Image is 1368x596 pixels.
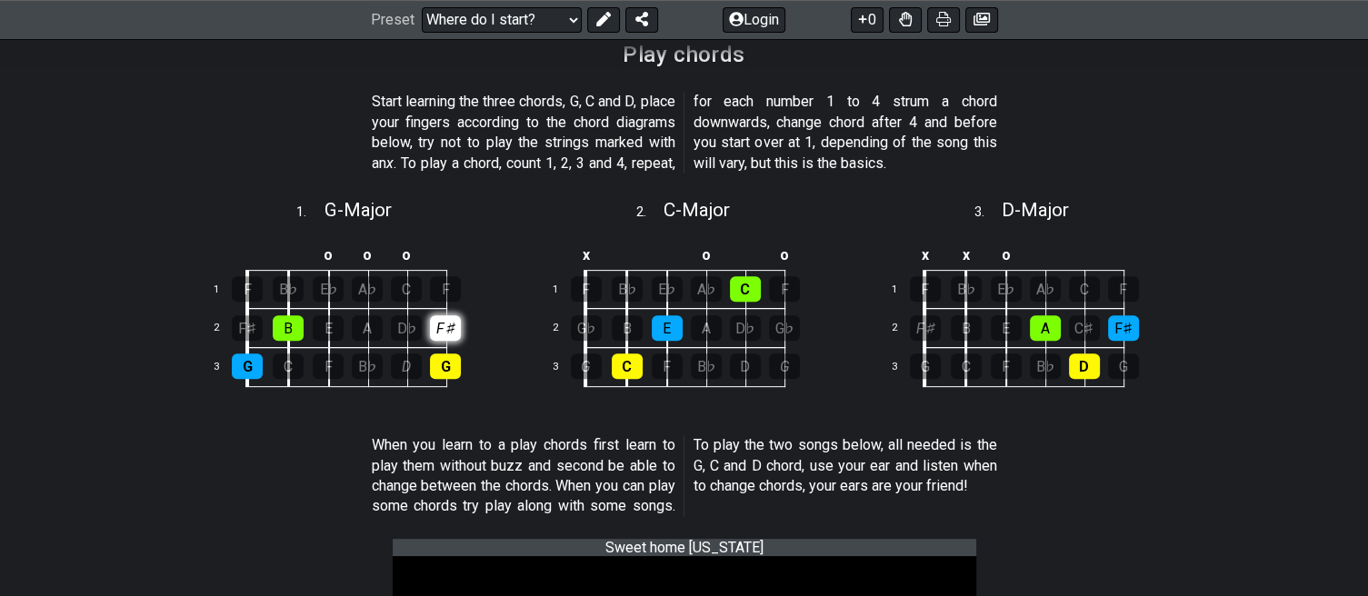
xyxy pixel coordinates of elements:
td: 2 [881,309,924,348]
div: E [991,315,1022,341]
td: 3 [881,347,924,386]
div: B [273,315,304,341]
div: D [730,353,761,379]
div: E♭ [652,276,683,302]
span: 3 . [974,203,1002,223]
div: G [910,353,941,379]
td: 2 [542,309,585,348]
h2: Play chords [623,45,745,65]
div: F♯ [1108,315,1139,341]
button: Toggle Dexterity for all fretkits [889,7,922,33]
td: o [764,241,804,271]
button: 0 [851,7,884,33]
td: 3 [203,347,246,386]
span: D - Major [1002,199,1069,221]
td: 1 [542,270,585,309]
td: 3 [542,347,585,386]
div: F [652,353,683,379]
div: E♭ [313,276,344,302]
div: F [991,353,1022,379]
div: A♭ [1030,276,1061,302]
div: E [652,315,683,341]
div: G [571,353,602,379]
div: G♭ [571,315,602,341]
button: Share Preset [625,7,658,33]
div: F [571,276,602,302]
span: 1 . [296,203,324,223]
select: Preset [422,7,582,33]
div: B♭ [612,276,643,302]
td: o [348,241,387,271]
div: A [691,315,722,341]
span: Preset [371,12,414,29]
div: B♭ [352,353,383,379]
div: B [612,315,643,341]
div: Sweet home [US_STATE] [393,539,976,556]
p: Start learning the three chords, G, C and D, place your fingers according to the chord diagrams b... [372,92,997,174]
div: D♭ [391,315,422,341]
button: Print [927,7,960,33]
button: Create image [965,7,998,33]
div: D♭ [730,315,761,341]
div: F [769,276,800,302]
div: G [769,353,800,379]
td: o [308,241,348,271]
div: A♭ [691,276,722,302]
div: F♯ [430,315,461,341]
div: C [1069,276,1100,302]
td: o [986,241,1026,271]
div: A [1030,315,1061,341]
td: x [904,241,946,271]
div: D [1069,353,1100,379]
button: Edit Preset [587,7,620,33]
td: o [387,241,426,271]
button: Login [723,7,785,33]
div: C [730,276,761,302]
div: G [232,353,263,379]
div: F♯ [910,315,941,341]
span: G - Major [324,199,391,221]
td: x [565,241,607,271]
span: C - Major [664,199,730,221]
td: 2 [203,309,246,348]
div: G♭ [769,315,800,341]
div: E [313,315,344,341]
td: 1 [203,270,246,309]
div: D [391,353,422,379]
div: C♯ [1069,315,1100,341]
div: B [951,315,982,341]
div: B♭ [951,276,982,302]
td: o [686,241,725,271]
div: B♭ [691,353,722,379]
div: C [273,353,304,379]
div: A♭ [352,276,383,302]
td: x [945,241,986,271]
div: C [951,353,982,379]
span: 2 . [636,203,664,223]
div: C [391,276,422,302]
em: x [386,154,394,172]
div: C [612,353,643,379]
div: A [352,315,383,341]
div: G [430,353,461,379]
td: 1 [881,270,924,309]
div: B♭ [1030,353,1061,379]
p: When you learn to a play chords first learn to play them without buzz and second be able to chang... [372,435,997,517]
div: E♭ [991,276,1022,302]
div: F♯ [232,315,263,341]
div: F [430,276,461,302]
div: G [1108,353,1139,379]
div: F [313,353,344,379]
div: F [910,276,941,302]
div: B♭ [273,276,304,302]
div: F [232,276,263,302]
div: F [1108,276,1139,302]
